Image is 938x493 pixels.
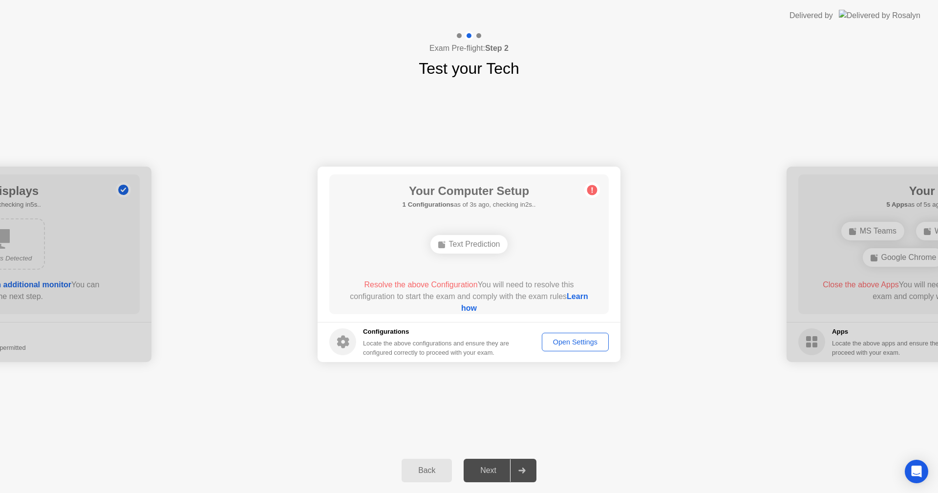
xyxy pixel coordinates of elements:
[403,201,454,208] b: 1 Configurations
[839,10,920,21] img: Delivered by Rosalyn
[789,10,833,21] div: Delivered by
[364,280,477,289] span: Resolve the above Configuration
[905,460,928,483] div: Open Intercom Messenger
[343,279,595,314] div: You will need to resolve this configuration to start the exam and comply with the exam rules
[405,466,449,475] div: Back
[467,466,510,475] div: Next
[403,182,536,200] h1: Your Computer Setup
[542,333,609,351] button: Open Settings
[464,459,536,482] button: Next
[545,338,605,346] div: Open Settings
[403,200,536,210] h5: as of 3s ago, checking in2s..
[429,43,509,54] h4: Exam Pre-flight:
[485,44,509,52] b: Step 2
[402,459,452,482] button: Back
[419,57,519,80] h1: Test your Tech
[363,327,511,337] h5: Configurations
[363,339,511,357] div: Locate the above configurations and ensure they are configured correctly to proceed with your exam.
[430,235,508,254] div: Text Prediction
